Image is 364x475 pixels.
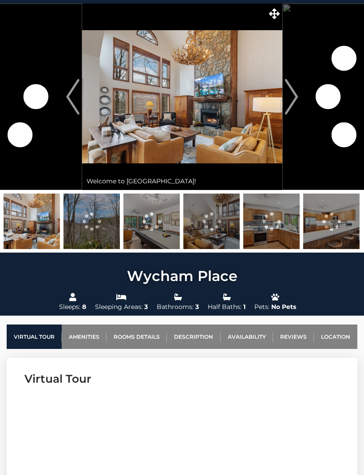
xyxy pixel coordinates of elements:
[63,194,120,249] img: 165806003
[24,371,340,387] h3: Virtual Tour
[273,325,314,349] a: Reviews
[314,325,357,349] a: Location
[66,79,79,115] img: arrow
[282,4,301,190] button: Next
[7,325,62,349] a: Virtual Tour
[303,194,360,249] img: 167063390
[167,325,220,349] a: Description
[82,172,282,190] div: Welcome to [GEOGRAPHIC_DATA]!
[285,79,298,115] img: arrow
[4,194,60,249] img: 165805978
[221,325,273,349] a: Availability
[64,4,82,190] button: Previous
[243,194,300,249] img: 167063391
[183,194,240,249] img: 165805981
[107,325,167,349] a: Rooms Details
[62,325,107,349] a: Amenities
[123,194,180,249] img: 167063398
